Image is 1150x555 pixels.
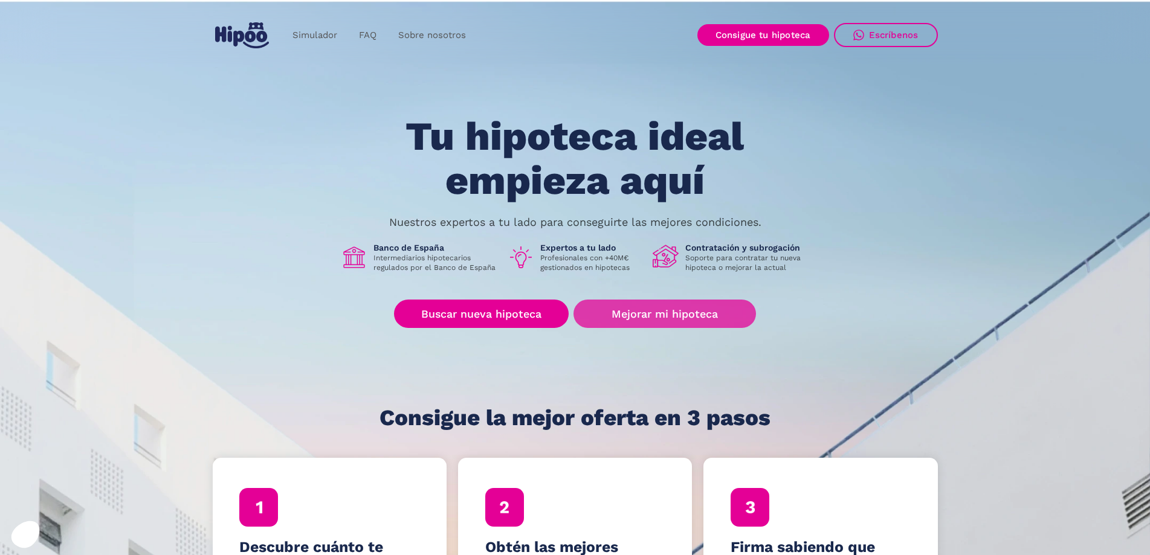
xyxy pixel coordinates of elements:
[373,253,498,272] p: Intermediarios hipotecarios regulados por el Banco de España
[282,24,348,47] a: Simulador
[380,406,770,430] h1: Consigue la mejor oferta en 3 pasos
[540,242,643,253] h1: Expertos a tu lado
[685,253,810,272] p: Soporte para contratar tu nueva hipoteca o mejorar la actual
[834,23,938,47] a: Escríbenos
[540,253,643,272] p: Profesionales con +40M€ gestionados en hipotecas
[348,24,387,47] a: FAQ
[346,115,804,202] h1: Tu hipoteca ideal empieza aquí
[869,30,919,40] div: Escríbenos
[373,242,498,253] h1: Banco de España
[394,300,569,328] a: Buscar nueva hipoteca
[573,300,755,328] a: Mejorar mi hipoteca
[387,24,477,47] a: Sobre nosotros
[697,24,829,46] a: Consigue tu hipoteca
[213,18,272,53] a: home
[389,217,761,227] p: Nuestros expertos a tu lado para conseguirte las mejores condiciones.
[685,242,810,253] h1: Contratación y subrogación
